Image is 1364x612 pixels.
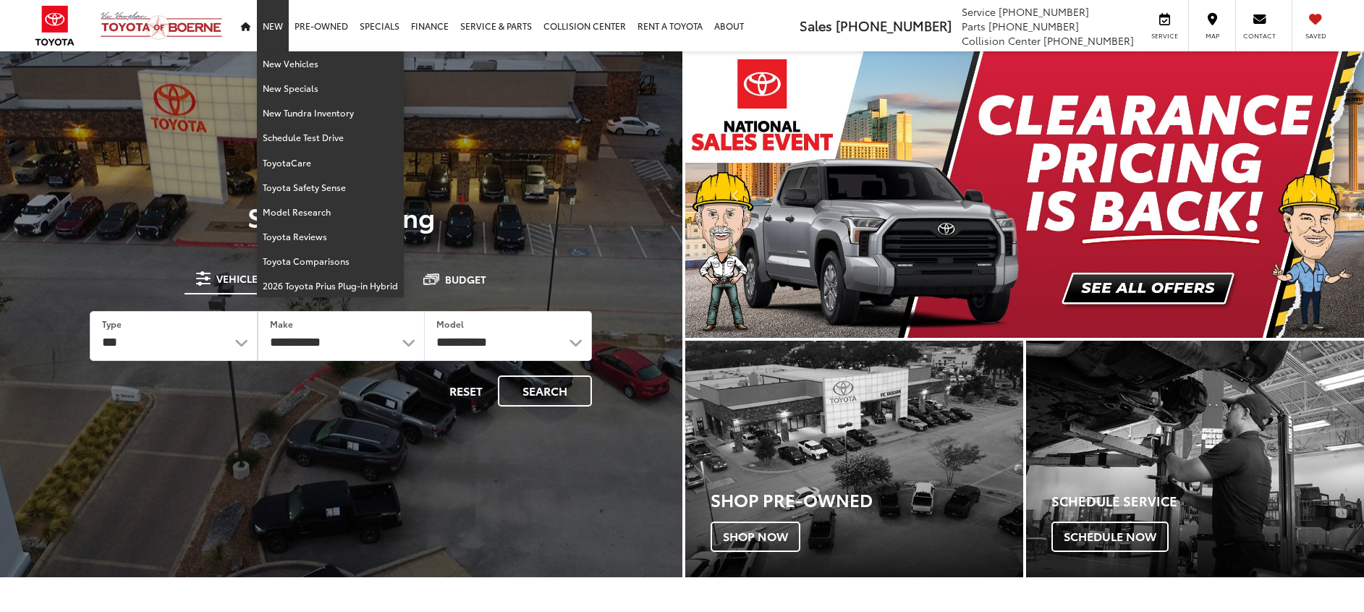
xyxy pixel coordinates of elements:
button: Reset [437,375,495,407]
h4: Schedule Service [1051,494,1364,509]
a: New Vehicles [257,51,404,76]
a: Toyota Safety Sense [257,175,404,200]
label: Model [436,318,464,330]
label: Type [102,318,122,330]
span: Collision Center [962,33,1041,48]
span: [PHONE_NUMBER] [836,16,952,35]
span: Schedule Now [1051,522,1169,552]
span: [PHONE_NUMBER] [999,4,1089,19]
div: Toyota [1026,341,1364,577]
button: Search [498,375,592,407]
img: Vic Vaughan Toyota of Boerne [100,11,223,41]
a: Shop Pre-Owned Shop Now [685,341,1023,577]
a: Toyota Reviews [257,224,404,249]
p: Start Shopping [61,202,622,231]
span: Saved [1300,31,1331,41]
a: Schedule Test Drive [257,125,404,150]
span: Budget [445,274,486,284]
span: Vehicle [216,273,258,284]
span: Shop Now [711,522,800,552]
a: ToyotaCare [257,150,404,175]
a: New Specials [257,76,404,101]
span: Sales [800,16,832,35]
span: Contact [1243,31,1276,41]
h3: Shop Pre-Owned [711,490,1023,509]
a: Toyota Comparisons [257,249,404,273]
span: Parts [962,19,986,33]
button: Click to view next picture. [1262,80,1364,309]
span: Service [1148,31,1181,41]
label: Make [270,318,293,330]
span: [PHONE_NUMBER] [988,19,1079,33]
a: Model Research [257,200,404,224]
span: [PHONE_NUMBER] [1043,33,1134,48]
a: Schedule Service Schedule Now [1026,341,1364,577]
button: Click to view previous picture. [685,80,787,309]
span: Map [1196,31,1228,41]
div: Toyota [685,341,1023,577]
span: Service [962,4,996,19]
a: 2026 Toyota Prius Plug-in Hybrid [257,273,404,297]
a: New Tundra Inventory [257,101,404,125]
